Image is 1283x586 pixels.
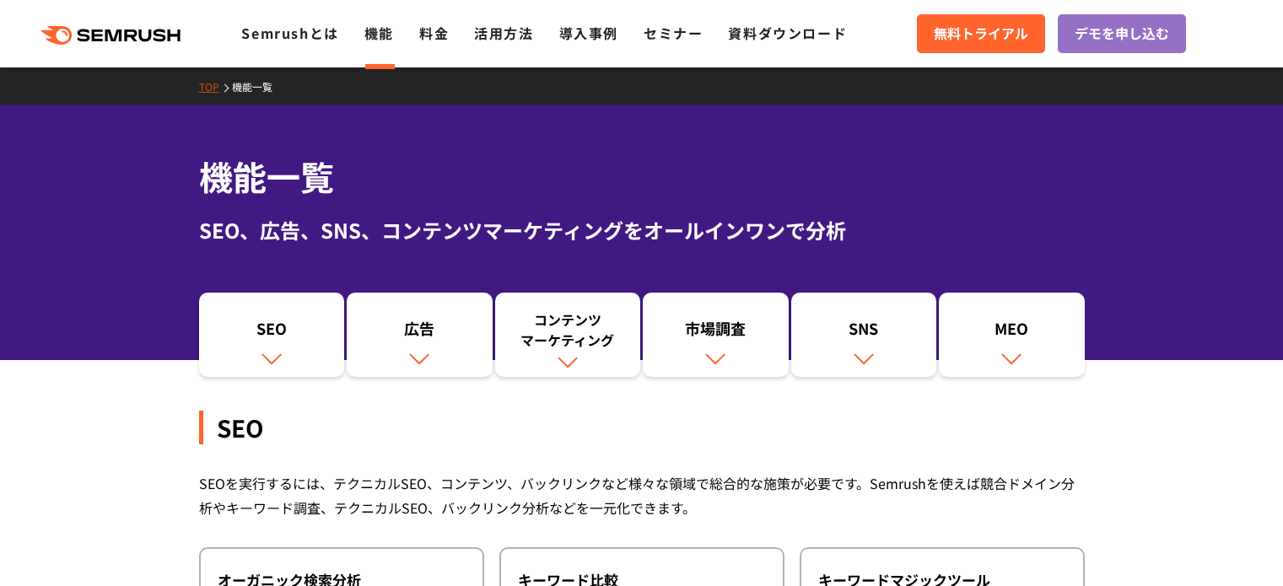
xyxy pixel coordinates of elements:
a: 機能 [364,23,394,43]
a: 導入事例 [559,23,618,43]
a: Semrushとは [241,23,338,43]
h1: 機能一覧 [199,152,1085,202]
a: 資料ダウンロード [728,23,847,43]
div: 市場調査 [651,318,780,347]
a: 料金 [419,23,449,43]
div: コンテンツ マーケティング [504,309,633,350]
a: セミナー [644,23,703,43]
a: 無料トライアル [917,14,1045,53]
div: 広告 [355,318,484,347]
div: SNS [800,318,929,347]
span: デモを申し込む [1075,23,1169,45]
a: 活用方法 [474,23,533,43]
a: 市場調査 [643,293,789,377]
a: SNS [791,293,937,377]
a: 機能一覧 [232,79,285,94]
a: MEO [939,293,1085,377]
a: SEO [199,293,345,377]
a: TOP [199,79,232,94]
div: SEO [208,318,337,347]
span: 無料トライアル [934,23,1028,45]
a: 広告 [347,293,493,377]
a: コンテンツマーケティング [495,293,641,377]
div: SEOを実行するには、テクニカルSEO、コンテンツ、バックリンクなど様々な領域で総合的な施策が必要です。Semrushを使えば競合ドメイン分析やキーワード調査、テクニカルSEO、バックリンク分析... [199,471,1085,520]
div: MEO [947,318,1076,347]
div: SEO、広告、SNS、コンテンツマーケティングをオールインワンで分析 [199,215,1085,245]
a: デモを申し込む [1058,14,1186,53]
div: SEO [199,411,1085,444]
